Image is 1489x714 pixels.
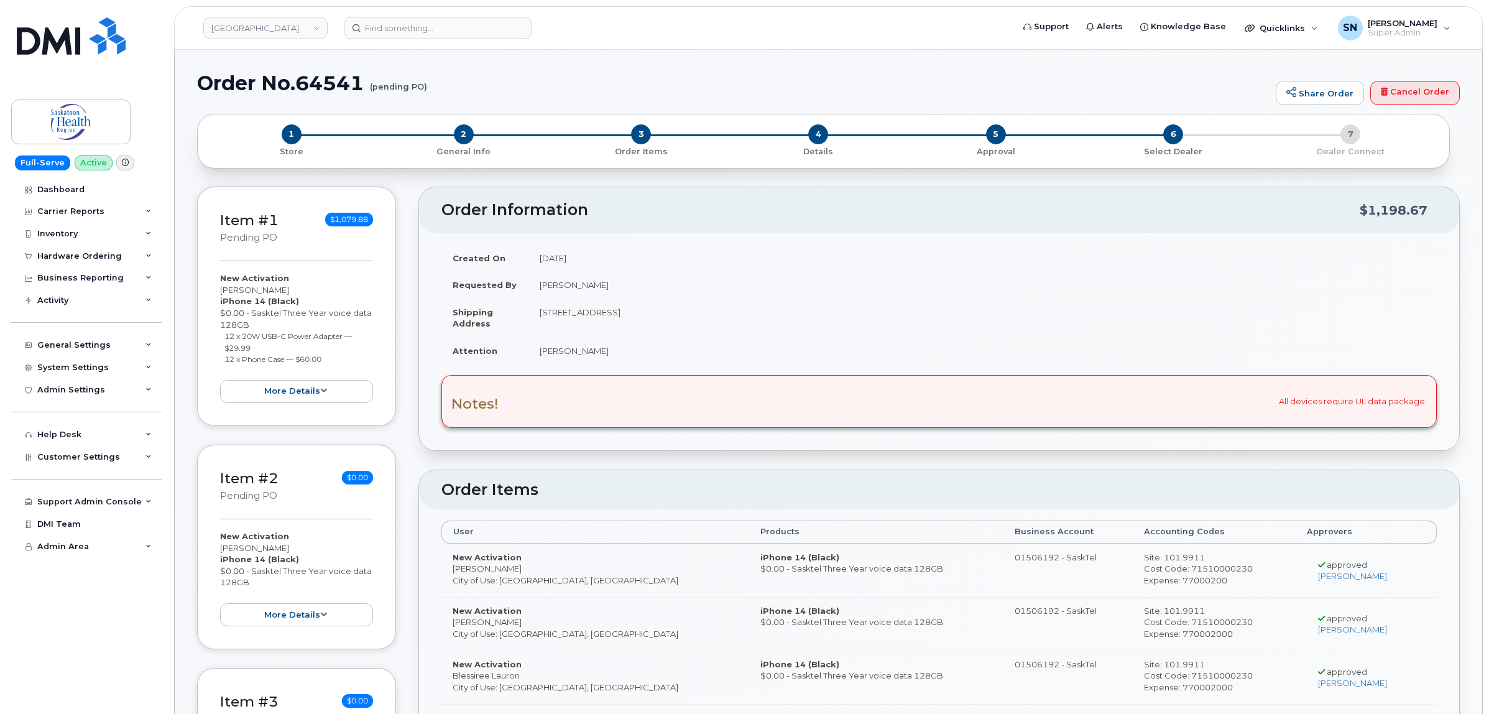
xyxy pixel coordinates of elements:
strong: iPhone 14 (Black) [220,296,299,306]
a: Share Order [1276,81,1364,106]
td: [PERSON_NAME] City of Use: [GEOGRAPHIC_DATA], [GEOGRAPHIC_DATA] [441,597,749,651]
span: 5 [986,124,1006,144]
strong: New Activation [220,531,289,541]
h3: Notes! [451,396,499,412]
h2: Order Items [441,481,1437,499]
td: 01506192 - SaskTel [1003,544,1133,597]
a: 3 Order Items [553,144,730,157]
div: [PERSON_NAME] $0.00 - Sasktel Three Year voice data 128GB [220,531,373,626]
a: 2 General Info [375,144,552,157]
strong: iPhone 14 (Black) [760,552,839,562]
td: [PERSON_NAME] City of Use: [GEOGRAPHIC_DATA], [GEOGRAPHIC_DATA] [441,544,749,597]
strong: New Activation [220,273,289,283]
th: Business Account [1003,521,1133,543]
div: [PERSON_NAME] $0.00 - Sasktel Three Year voice data 128GB [220,272,373,402]
td: $0.00 - Sasktel Three Year voice data 128GB [749,597,1003,651]
small: 12 x 20W USB-C Power Adapter — $29.99 [224,331,352,353]
td: $0.00 - Sasktel Three Year voice data 128GB [749,651,1003,704]
div: Cost Code: 71510000230 [1144,670,1284,682]
td: 01506192 - SaskTel [1003,597,1133,651]
td: [DATE] [528,244,1437,272]
a: [PERSON_NAME] [1318,571,1387,581]
a: [PERSON_NAME] [1318,678,1387,688]
span: approved [1327,560,1367,570]
span: approved [1327,667,1367,677]
div: Site: 101.9911 [1144,659,1284,670]
a: [PERSON_NAME] [1318,624,1387,634]
td: [PERSON_NAME] [528,337,1437,364]
strong: Requested By [453,280,517,290]
span: $0.00 [342,471,373,484]
p: General Info [380,146,547,157]
button: more details [220,380,373,403]
p: Approval [912,146,1079,157]
strong: iPhone 14 (Black) [760,659,839,669]
td: [PERSON_NAME] [528,271,1437,299]
small: pending PO [220,490,277,501]
strong: iPhone 14 (Black) [220,554,299,564]
span: $1,079.88 [325,213,373,226]
th: Products [749,521,1003,543]
span: approved [1327,613,1367,623]
td: $0.00 - Sasktel Three Year voice data 128GB [749,544,1003,597]
p: Order Items [558,146,725,157]
h2: Order Information [441,202,1360,219]
strong: New Activation [453,659,522,669]
a: 5 Approval [907,144,1084,157]
small: pending PO [220,232,277,243]
p: Store [213,146,370,157]
td: 01506192 - SaskTel [1003,651,1133,704]
strong: New Activation [453,552,522,562]
strong: Shipping Address [453,307,493,329]
div: $1,198.67 [1360,198,1427,222]
div: Expense: 770002000 [1144,682,1284,693]
div: Cost Code: 71510000230 [1144,563,1284,575]
strong: Created On [453,253,505,263]
span: 3 [631,124,651,144]
span: 1 [282,124,302,144]
span: 6 [1163,124,1183,144]
p: Select Dealer [1089,146,1256,157]
th: User [441,521,749,543]
div: Expense: 77000200 [1144,575,1284,586]
a: 4 Details [730,144,907,157]
a: Item #2 [220,470,279,487]
div: All devices require UL data package. [441,375,1437,427]
strong: iPhone 14 (Black) [760,606,839,616]
td: [STREET_ADDRESS] [528,299,1437,337]
p: Details [735,146,902,157]
span: 2 [454,124,474,144]
div: Site: 101.9911 [1144,605,1284,617]
span: $0.00 [342,694,373,708]
button: more details [220,603,373,626]
div: Expense: 770002000 [1144,628,1284,640]
span: 4 [808,124,828,144]
div: Cost Code: 71510000230 [1144,616,1284,628]
h1: Order No.64541 [197,72,1270,94]
a: 1 Store [208,144,375,157]
small: 12 x Phone Case — $60.00 [224,355,321,364]
strong: Attention [453,346,497,356]
div: Site: 101.9911 [1144,552,1284,563]
a: Item #3 [220,693,279,710]
td: Blessiree Lauron City of Use: [GEOGRAPHIC_DATA], [GEOGRAPHIC_DATA] [441,651,749,704]
th: Approvers [1296,521,1437,543]
th: Accounting Codes [1133,521,1296,543]
a: Item #1 [220,211,279,229]
a: 6 Select Dealer [1084,144,1261,157]
small: (pending PO) [370,72,427,91]
a: Cancel Order [1370,81,1460,106]
strong: New Activation [453,606,522,616]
